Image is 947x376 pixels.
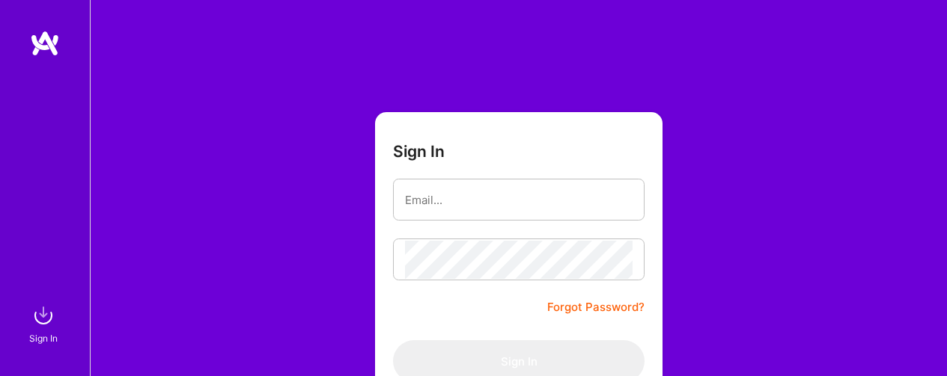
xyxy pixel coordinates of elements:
[393,142,445,161] h3: Sign In
[405,181,633,219] input: Email...
[30,30,60,57] img: logo
[29,330,58,346] div: Sign In
[31,301,58,346] a: sign inSign In
[28,301,58,330] img: sign in
[547,298,645,316] a: Forgot Password?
